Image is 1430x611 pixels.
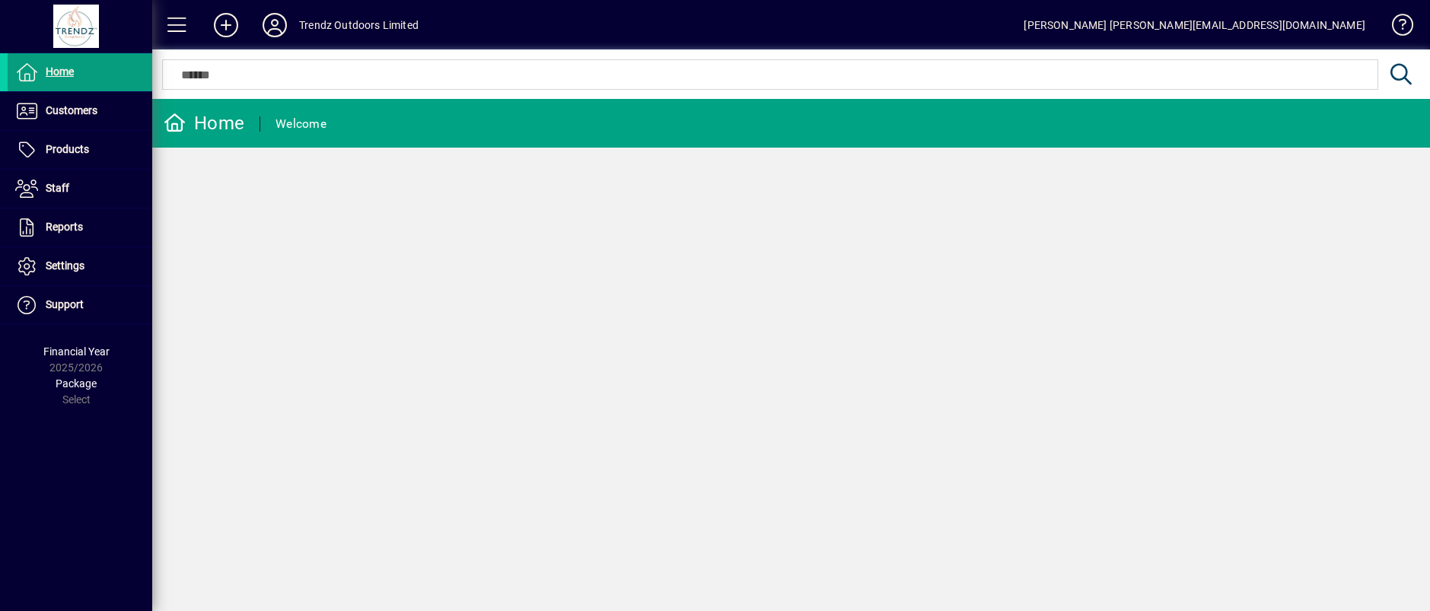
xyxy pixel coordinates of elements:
button: Profile [250,11,299,39]
span: Support [46,298,84,310]
span: Products [46,143,89,155]
span: Home [46,65,74,78]
a: Customers [8,92,152,130]
a: Settings [8,247,152,285]
a: Products [8,131,152,169]
span: Reports [46,221,83,233]
button: Add [202,11,250,39]
a: Support [8,286,152,324]
span: Customers [46,104,97,116]
span: Financial Year [43,345,110,358]
a: Knowledge Base [1381,3,1411,53]
div: Home [164,111,244,135]
div: [PERSON_NAME] [PERSON_NAME][EMAIL_ADDRESS][DOMAIN_NAME] [1024,13,1365,37]
a: Staff [8,170,152,208]
span: Staff [46,182,69,194]
span: Package [56,377,97,390]
span: Settings [46,259,84,272]
div: Trendz Outdoors Limited [299,13,419,37]
div: Welcome [275,112,326,136]
a: Reports [8,208,152,247]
